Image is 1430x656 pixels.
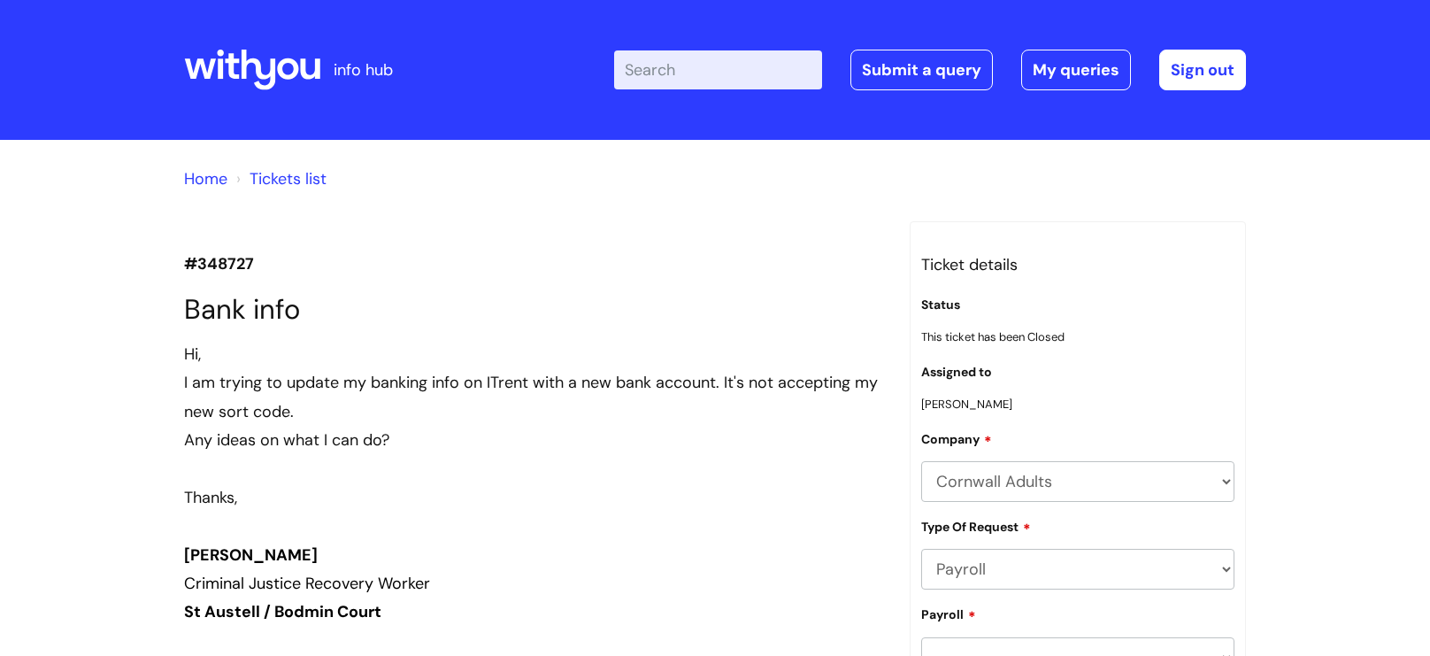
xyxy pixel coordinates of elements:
[184,168,227,189] a: Home
[184,601,381,622] b: St Austell / Bodmin Court
[614,50,1246,90] div: | -
[232,165,327,193] li: Tickets list
[184,165,227,193] li: Solution home
[921,251,1234,279] h3: Ticket details
[184,426,883,454] div: Any ideas on what I can do?
[921,327,1234,347] p: This ticket has been Closed
[850,50,993,90] a: Submit a query
[184,573,430,594] span: Criminal Justice Recovery Worker
[1021,50,1131,90] a: My queries
[921,605,976,622] label: Payroll
[184,293,883,326] h1: Bank info
[614,50,822,89] input: Search
[184,544,318,566] b: [PERSON_NAME]
[921,394,1234,414] p: [PERSON_NAME]
[921,365,992,380] label: Assigned to
[921,429,992,447] label: Company
[250,168,327,189] a: Tickets list
[184,340,883,368] div: Hi,
[921,297,960,313] label: Status
[334,56,393,84] p: info hub
[921,517,1031,535] label: Type Of Request
[184,250,883,278] p: #348727
[184,483,883,512] div: Thanks,
[1159,50,1246,90] a: Sign out
[184,368,883,426] div: I am trying to update my banking info on ITrent with a new bank account. It's not accepting my ne...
